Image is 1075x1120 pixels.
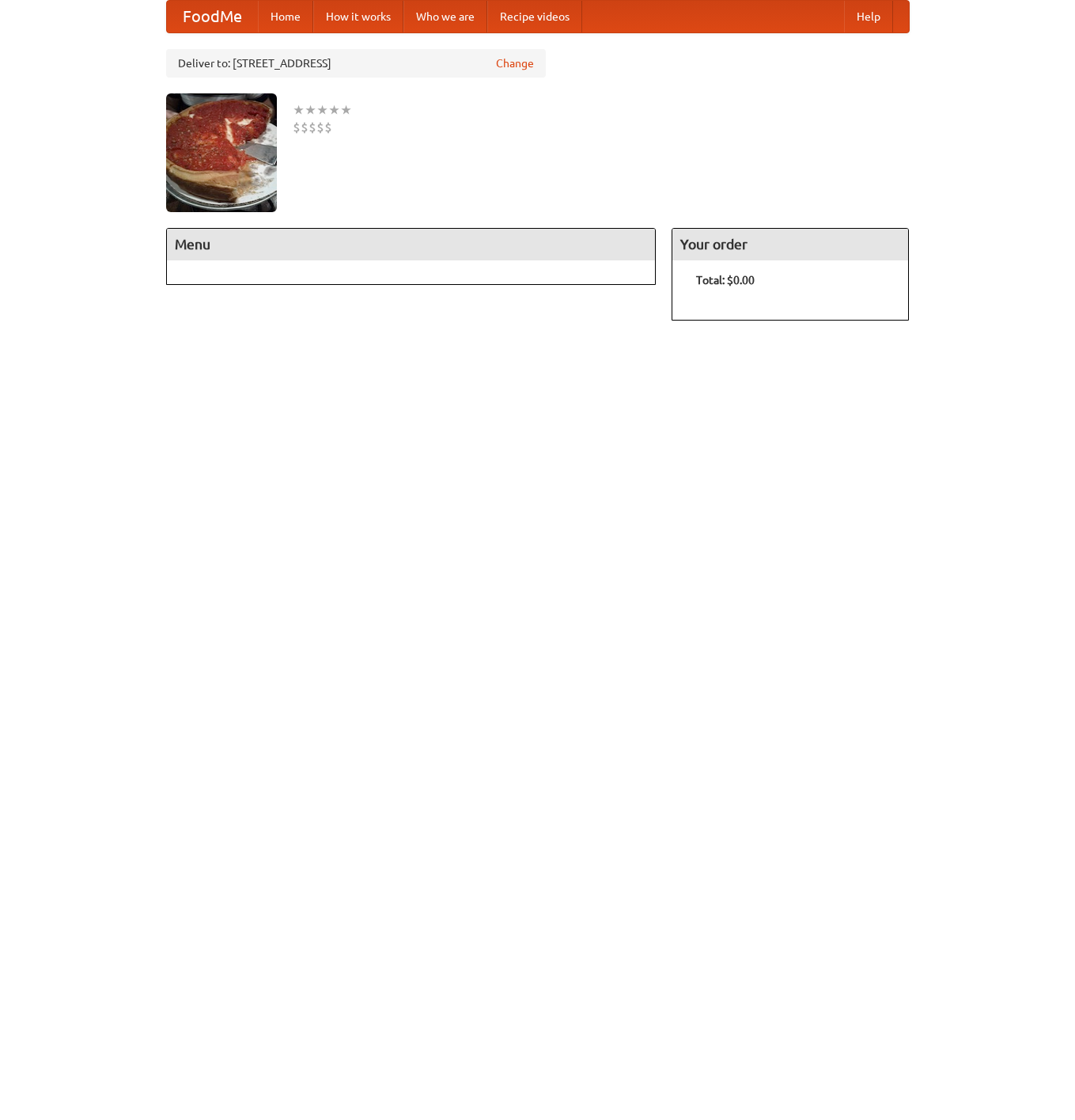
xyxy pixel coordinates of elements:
a: Change [496,55,534,71]
a: Recipe videos [487,1,582,32]
h4: Your order [672,229,908,260]
li: ★ [328,101,340,119]
a: How it works [313,1,403,32]
li: $ [316,119,324,136]
li: $ [324,119,332,136]
a: FoodMe [167,1,258,32]
a: Home [258,1,313,32]
li: $ [308,119,316,136]
div: Deliver to: [STREET_ADDRESS] [166,49,546,78]
img: angular.jpg [166,93,277,212]
h4: Menu [167,229,656,260]
a: Who we are [403,1,487,32]
li: $ [293,119,301,136]
li: ★ [305,101,316,119]
li: ★ [316,101,328,119]
li: $ [301,119,308,136]
b: Total: $0.00 [696,274,755,287]
li: ★ [293,101,305,119]
li: ★ [340,101,352,119]
a: Help [844,1,893,32]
